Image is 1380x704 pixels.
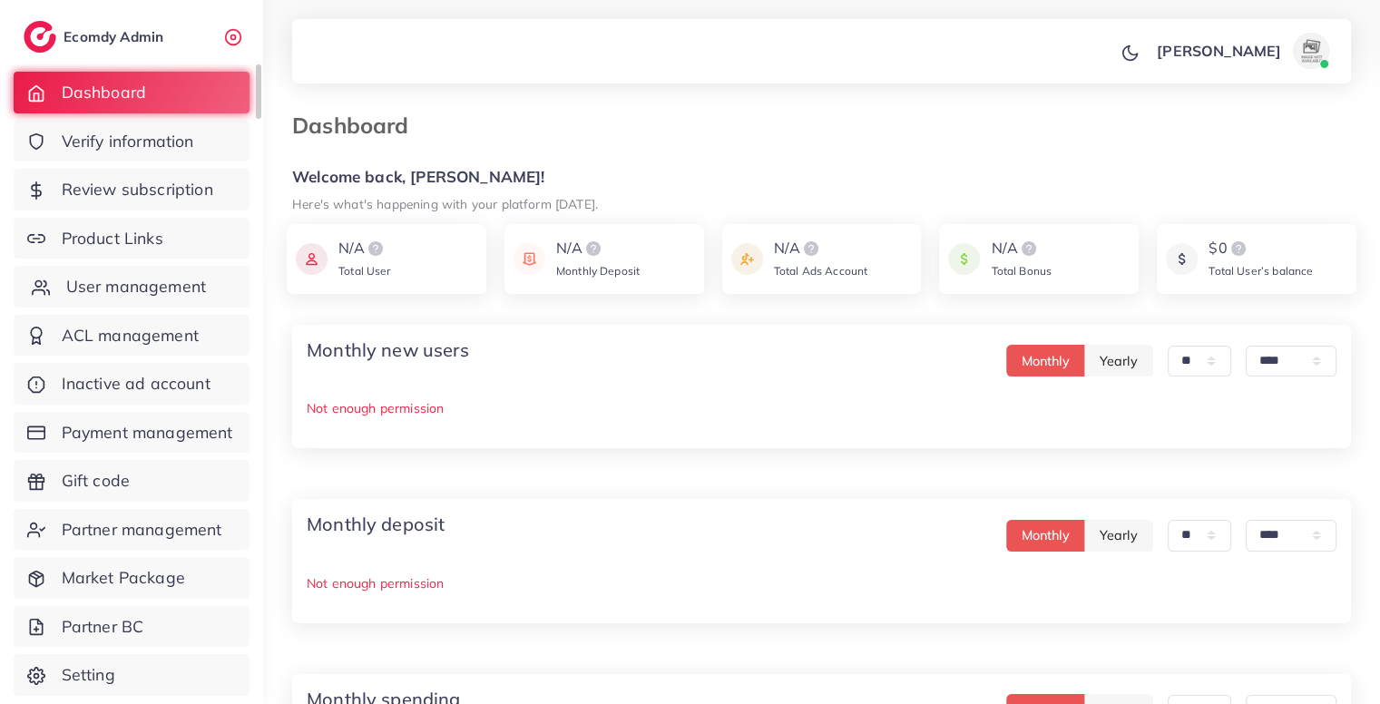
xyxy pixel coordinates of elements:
img: icon payment [948,238,980,280]
img: icon payment [296,238,328,280]
div: N/A [338,238,391,259]
span: Review subscription [62,178,213,201]
span: Total User [338,264,391,278]
h4: Monthly new users [307,339,469,361]
img: logo [365,238,387,259]
button: Monthly [1006,520,1085,552]
span: Partner management [62,518,222,542]
img: icon payment [731,238,763,280]
img: avatar [1293,33,1329,69]
a: Gift code [14,460,250,502]
a: Market Package [14,557,250,599]
img: icon payment [514,238,545,280]
a: Payment management [14,412,250,454]
span: Product Links [62,227,163,250]
a: Partner management [14,509,250,551]
h5: Welcome back, [PERSON_NAME]! [292,168,1351,187]
a: [PERSON_NAME]avatar [1147,33,1336,69]
div: $0 [1209,238,1313,259]
span: Verify information [62,130,194,153]
a: Partner BC [14,606,250,648]
a: logoEcomdy Admin [24,21,168,53]
span: Setting [62,663,115,687]
span: Gift code [62,469,130,493]
span: Inactive ad account [62,372,210,396]
span: ACL management [62,324,199,347]
p: Not enough permission [307,572,1336,594]
a: Product Links [14,218,250,259]
h3: Dashboard [292,112,423,139]
a: Verify information [14,121,250,162]
a: Setting [14,654,250,696]
button: Yearly [1084,520,1153,552]
p: [PERSON_NAME] [1157,40,1281,62]
img: icon payment [1166,238,1198,280]
span: Monthly Deposit [556,264,640,278]
a: Inactive ad account [14,363,250,405]
a: User management [14,266,250,308]
span: Total Ads Account [774,264,868,278]
div: N/A [774,238,868,259]
img: logo [1018,238,1040,259]
span: User management [66,275,206,298]
img: logo [582,238,604,259]
span: Market Package [62,566,185,590]
span: Dashboard [62,81,146,104]
img: logo [24,21,56,53]
span: Total Bonus [991,264,1052,278]
a: Review subscription [14,169,250,210]
h2: Ecomdy Admin [64,28,168,45]
span: Payment management [62,421,233,445]
div: N/A [556,238,640,259]
div: N/A [991,238,1052,259]
span: Total User’s balance [1209,264,1313,278]
a: Dashboard [14,72,250,113]
img: logo [1228,238,1249,259]
a: ACL management [14,315,250,357]
h4: Monthly deposit [307,513,445,535]
img: logo [800,238,822,259]
button: Yearly [1084,345,1153,376]
p: Not enough permission [307,397,1336,419]
small: Here's what's happening with your platform [DATE]. [292,196,598,211]
span: Partner BC [62,615,144,639]
button: Monthly [1006,345,1085,376]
